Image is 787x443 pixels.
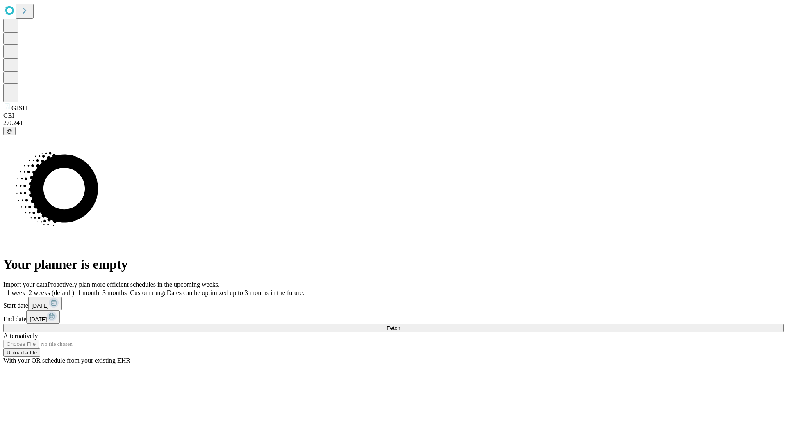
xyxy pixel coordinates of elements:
span: With your OR schedule from your existing EHR [3,357,130,364]
span: 1 month [77,289,99,296]
span: GJSH [11,105,27,112]
span: [DATE] [32,303,49,309]
span: Import your data [3,281,48,288]
button: [DATE] [26,310,60,324]
button: Upload a file [3,348,40,357]
span: Alternatively [3,332,38,339]
button: Fetch [3,324,784,332]
span: [DATE] [30,316,47,322]
div: End date [3,310,784,324]
div: GEI [3,112,784,119]
span: Proactively plan more efficient schedules in the upcoming weeks. [48,281,220,288]
span: Dates can be optimized up to 3 months in the future. [167,289,304,296]
button: @ [3,127,16,135]
h1: Your planner is empty [3,257,784,272]
span: @ [7,128,12,134]
span: 2 weeks (default) [29,289,74,296]
span: Fetch [387,325,400,331]
span: 3 months [102,289,127,296]
span: 1 week [7,289,25,296]
span: Custom range [130,289,166,296]
div: Start date [3,297,784,310]
div: 2.0.241 [3,119,784,127]
button: [DATE] [28,297,62,310]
